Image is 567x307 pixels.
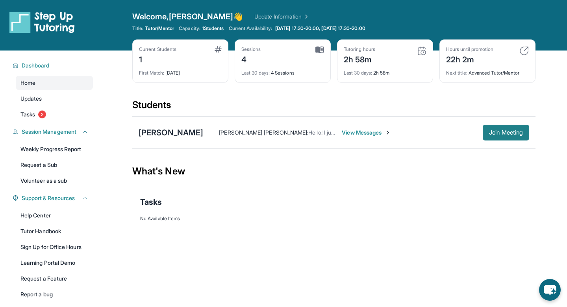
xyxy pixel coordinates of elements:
[20,95,42,103] span: Updates
[219,129,308,136] span: [PERSON_NAME] [PERSON_NAME] :
[19,62,88,69] button: Dashboard
[38,110,46,118] span: 2
[132,99,535,116] div: Students
[344,70,372,76] span: Last 30 days :
[483,125,529,140] button: Join Meeting
[16,271,93,286] a: Request a Feature
[132,154,535,189] div: What's New
[20,110,35,118] span: Tasks
[16,174,93,188] a: Volunteer as a sub
[275,25,365,32] span: [DATE] 17:30-20:00, [DATE] 17:30-20:00
[16,240,93,254] a: Sign Up for Office Hours
[274,25,367,32] a: [DATE] 17:30-20:00, [DATE] 17:30-20:00
[241,70,270,76] span: Last 30 days :
[16,224,93,238] a: Tutor Handbook
[16,107,93,122] a: Tasks2
[202,25,224,32] span: 1 Students
[179,25,200,32] span: Capacity:
[9,11,75,33] img: logo
[22,194,75,202] span: Support & Resources
[139,46,176,52] div: Current Students
[519,46,529,56] img: card
[19,194,88,202] button: Support & Resources
[385,129,391,136] img: Chevron-Right
[19,128,88,136] button: Session Management
[16,92,93,106] a: Updates
[132,11,243,22] span: Welcome, [PERSON_NAME] 👋
[22,128,76,136] span: Session Management
[16,256,93,270] a: Learning Portal Demo
[139,52,176,65] div: 1
[417,46,426,56] img: card
[22,62,50,69] span: Dashboard
[132,25,143,32] span: Title:
[16,158,93,172] a: Request a Sub
[215,46,222,52] img: card
[241,46,261,52] div: Sessions
[254,13,309,21] a: Update Information
[140,197,162,208] span: Tasks
[315,46,324,53] img: card
[139,127,203,138] div: [PERSON_NAME]
[446,52,493,65] div: 22h 2m
[20,79,35,87] span: Home
[139,65,222,76] div: [DATE]
[344,46,375,52] div: Tutoring hours
[446,65,529,76] div: Advanced Tutor/Mentor
[229,25,272,32] span: Current Availability:
[16,208,93,223] a: Help Center
[16,76,93,90] a: Home
[446,70,467,76] span: Next title :
[489,130,523,135] span: Join Meeting
[140,215,528,222] div: No Available Items
[145,25,174,32] span: Tutor/Mentor
[16,142,93,156] a: Weekly Progress Report
[344,65,426,76] div: 2h 58m
[241,65,324,76] div: 4 Sessions
[344,52,375,65] div: 2h 58m
[342,129,391,137] span: View Messages
[302,13,309,21] img: Chevron Right
[539,279,561,301] button: chat-button
[16,287,93,301] a: Report a bug
[139,70,164,76] span: First Match :
[241,52,261,65] div: 4
[446,46,493,52] div: Hours until promotion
